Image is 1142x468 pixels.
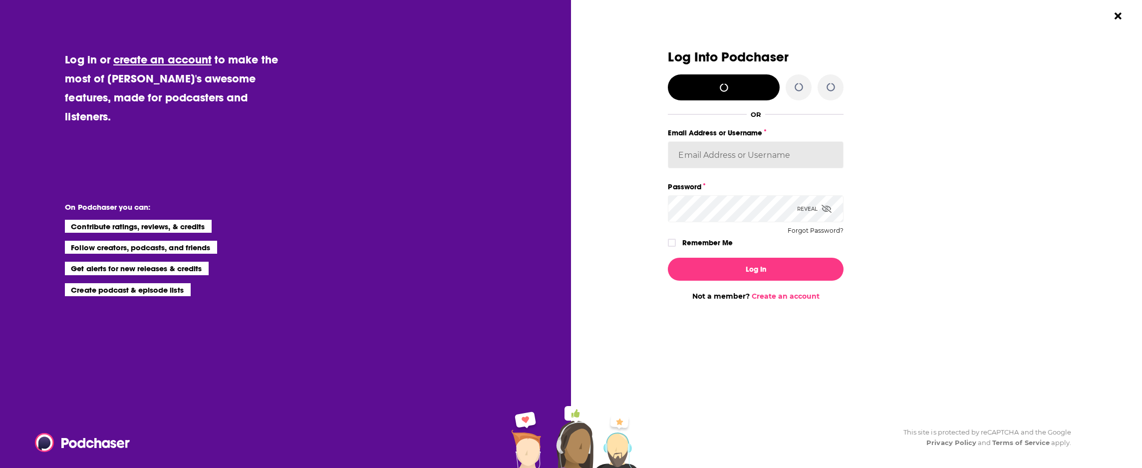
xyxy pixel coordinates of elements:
[668,50,844,64] h3: Log Into Podchaser
[668,180,844,193] label: Password
[65,202,265,212] li: On Podchaser you can:
[65,220,212,233] li: Contribute ratings, reviews, & credits
[926,439,976,447] a: Privacy Policy
[65,262,208,275] li: Get alerts for new releases & credits
[788,227,844,234] button: Forgot Password?
[113,52,212,66] a: create an account
[752,292,820,301] a: Create an account
[65,283,190,296] li: Create podcast & episode lists
[35,433,123,452] a: Podchaser - Follow, Share and Rate Podcasts
[751,110,761,118] div: OR
[1109,6,1128,25] button: Close Button
[668,126,844,139] label: Email Address or Username
[895,427,1071,448] div: This site is protected by reCAPTCHA and the Google and apply.
[35,433,131,452] img: Podchaser - Follow, Share and Rate Podcasts
[992,439,1050,447] a: Terms of Service
[668,258,844,281] button: Log In
[668,292,844,301] div: Not a member?
[797,195,832,222] div: Reveal
[668,141,844,168] input: Email Address or Username
[682,236,733,249] label: Remember Me
[65,241,217,254] li: Follow creators, podcasts, and friends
